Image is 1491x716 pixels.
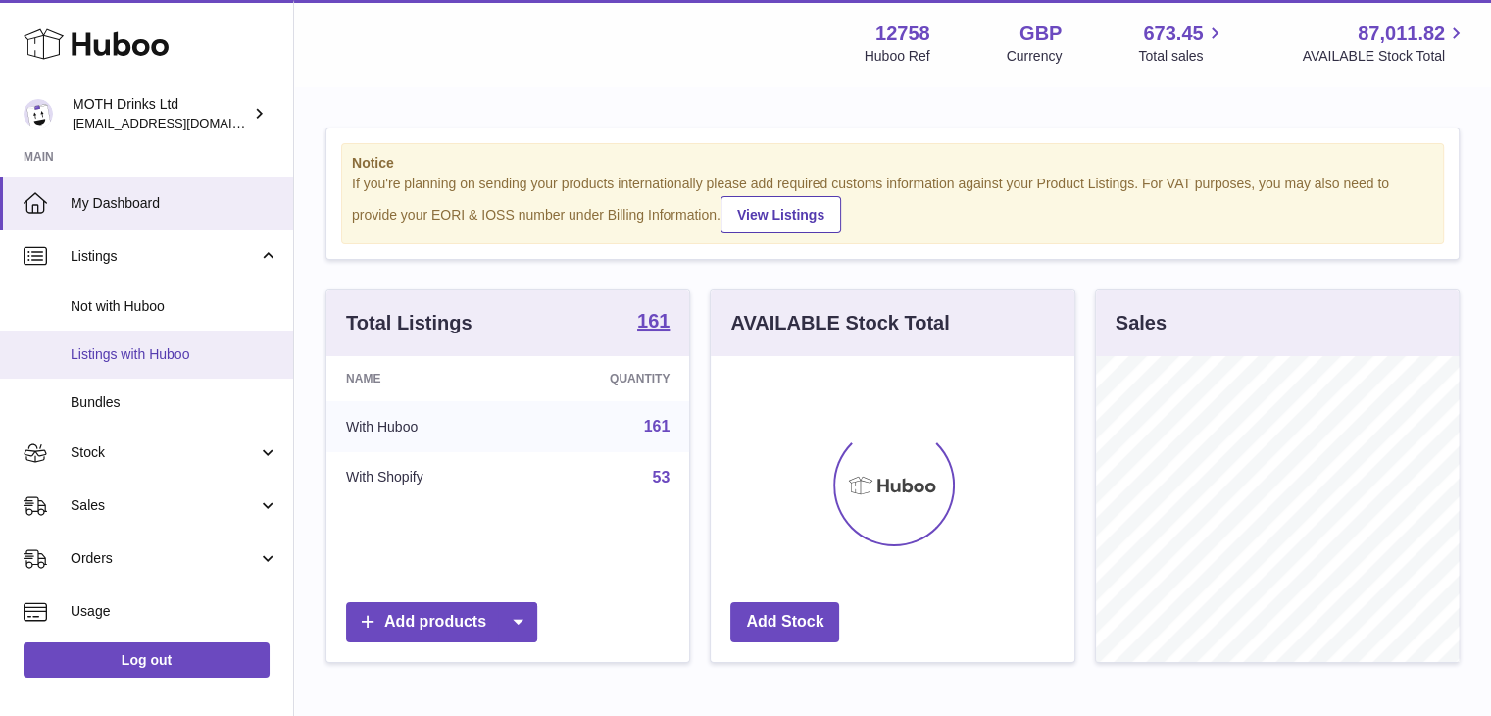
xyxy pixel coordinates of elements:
th: Name [326,356,522,401]
th: Quantity [522,356,690,401]
strong: Notice [352,154,1433,173]
h3: Sales [1116,310,1167,336]
a: 673.45 Total sales [1138,21,1225,66]
span: Orders [71,549,258,568]
span: Listings with Huboo [71,345,278,364]
span: [EMAIL_ADDRESS][DOMAIN_NAME] [73,115,288,130]
div: Currency [1007,47,1063,66]
span: Bundles [71,393,278,412]
h3: Total Listings [346,310,472,336]
span: 673.45 [1143,21,1203,47]
a: Add products [346,602,537,642]
span: Sales [71,496,258,515]
strong: 161 [637,311,670,331]
a: 87,011.82 AVAILABLE Stock Total [1302,21,1467,66]
a: 161 [644,418,671,435]
div: Huboo Ref [865,47,930,66]
div: If you're planning on sending your products internationally please add required customs informati... [352,175,1433,233]
a: Add Stock [730,602,839,642]
span: 87,011.82 [1358,21,1445,47]
h3: AVAILABLE Stock Total [730,310,949,336]
span: Usage [71,602,278,621]
td: With Shopify [326,452,522,503]
span: My Dashboard [71,194,278,213]
a: 53 [653,469,671,486]
img: internalAdmin-12758@internal.huboo.com [24,99,53,128]
a: View Listings [721,196,841,233]
a: 161 [637,311,670,334]
span: Listings [71,247,258,266]
div: MOTH Drinks Ltd [73,95,249,132]
span: Not with Huboo [71,297,278,316]
span: Stock [71,443,258,462]
span: Total sales [1138,47,1225,66]
span: AVAILABLE Stock Total [1302,47,1467,66]
strong: GBP [1019,21,1062,47]
td: With Huboo [326,401,522,452]
strong: 12758 [875,21,930,47]
a: Log out [24,642,270,678]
